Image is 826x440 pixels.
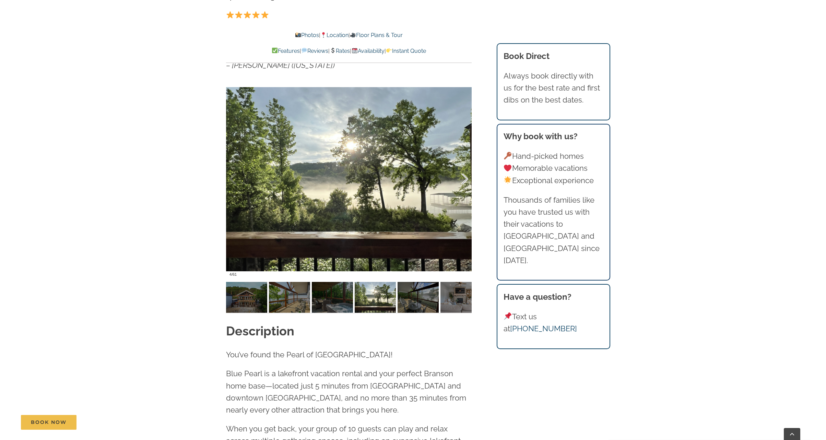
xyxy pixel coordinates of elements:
img: ⭐️ [261,11,269,19]
p: | | [226,31,472,40]
p: Always book directly with us for the best rate and first dibs on the best dates. [504,70,604,106]
a: Photos [295,32,319,38]
a: Features [272,48,300,54]
img: 📸 [295,32,301,38]
a: Reviews [301,48,328,54]
img: 🌟 [504,176,511,184]
em: – [PERSON_NAME] ([US_STATE]) [226,61,335,70]
img: ⭐️ [244,11,251,19]
img: 📆 [352,48,357,53]
img: Blue-Pearl-vacation-home-rental-Lake-Taneycomo-2155-scaled.jpg-nggid03945-ngg0dyn-120x90-00f0w010... [312,282,353,313]
a: Book Now [21,415,76,430]
img: ⭐️ [235,11,243,19]
a: Location [320,32,349,38]
strong: Description [226,324,294,338]
h3: Why book with us? [504,130,604,143]
p: Text us at [504,311,604,335]
img: 🔑 [504,152,511,159]
a: Floor Plans & Tour [350,32,403,38]
a: [PHONE_NUMBER] [510,324,577,333]
img: ❤️ [504,164,511,172]
h3: Book Direct [504,50,604,62]
span: Book Now [31,419,67,425]
img: ✅ [272,48,278,53]
img: 🎥 [350,32,356,38]
img: Blue-Pearl-lakefront-vacation-rental-home-fog-2-scaled.jpg-nggid03889-ngg0dyn-120x90-00f0w010c011... [355,282,396,313]
img: Blue-Pearl-lakefront-vacation-rental-home-fog-3-scaled.jpg-nggid03890-ngg0dyn-120x90-00f0w010c011... [398,282,439,313]
img: Blue-Pearl-vacation-home-rental-Lake-Taneycomo-2145-scaled.jpg-nggid03931-ngg0dyn-120x90-00f0w010... [269,282,310,313]
img: Blue-Pearl-vacation-home-rental-Lake-Taneycomo-2047-scaled.jpg-nggid03903-ngg0dyn-120x90-00f0w010... [440,282,482,313]
img: 👉 [386,48,392,53]
img: 📍 [321,32,326,38]
img: ⭐️ [226,11,234,19]
img: ⭐️ [252,11,260,19]
img: Lake-Taneycomo-lakefront-vacation-home-rental-Branson-Family-Retreats-1013-scaled.jpg-nggid041010... [226,282,267,313]
h3: Have a question? [504,291,604,303]
p: Hand-picked homes Memorable vacations Exceptional experience [504,150,604,187]
img: 💬 [302,48,307,53]
img: 📌 [504,312,511,320]
span: You’ve found the Pearl of [GEOGRAPHIC_DATA]! [226,350,393,359]
p: | | | | [226,47,472,56]
p: Thousands of families like you have trusted us with their vacations to [GEOGRAPHIC_DATA] and [GEO... [504,194,604,266]
a: Instant Quote [386,48,426,54]
a: Availability [351,48,384,54]
span: Blue Pearl is a lakefront vacation rental and your perfect Branson home base—located just 5 minut... [226,369,466,414]
a: Rates [330,48,350,54]
img: 💲 [330,48,335,53]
